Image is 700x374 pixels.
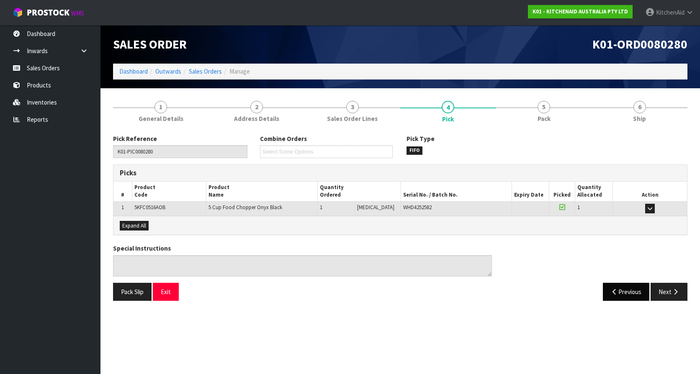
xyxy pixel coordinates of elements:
[577,204,580,211] span: 1
[442,115,454,123] span: Pick
[575,182,613,201] th: Quantity Allocated
[260,134,307,143] label: Combine Orders
[651,283,687,301] button: Next
[346,101,359,113] span: 3
[320,204,322,211] span: 1
[139,114,183,123] span: General Details
[113,283,152,301] button: Pack Slip
[553,191,571,198] span: Picked
[206,182,318,201] th: Product Name
[533,8,628,15] strong: K01 - KITCHENAID AUSTRALIA PTY LTD
[538,101,550,113] span: 5
[603,283,650,301] button: Previous
[153,283,179,301] button: Exit
[189,67,222,75] a: Sales Orders
[13,7,23,18] img: cube-alt.png
[613,182,687,201] th: Action
[122,222,146,229] span: Expand All
[113,244,171,253] label: Special Instructions
[154,101,167,113] span: 1
[120,221,149,231] button: Expand All
[442,101,454,113] span: 4
[407,134,435,143] label: Pick Type
[113,128,687,307] span: Pick
[71,9,84,17] small: WMS
[633,101,646,113] span: 6
[132,182,206,201] th: Product Code
[401,182,512,201] th: Serial No. / Batch No.
[155,67,181,75] a: Outwards
[357,204,394,211] span: [MEDICAL_DATA]
[250,101,263,113] span: 2
[121,204,124,211] span: 1
[234,114,279,123] span: Address Details
[229,67,250,75] span: Manage
[119,67,148,75] a: Dashboard
[538,114,551,123] span: Pack
[113,36,187,52] span: Sales Order
[656,8,685,16] span: KitchenAid
[407,146,422,155] span: FIFO
[134,204,165,211] span: 5KFC0516AOB
[120,169,394,177] h3: Picks
[317,182,401,201] th: Quantity Ordered
[512,182,549,201] th: Expiry Date
[327,114,378,123] span: Sales Order Lines
[633,114,646,123] span: Ship
[592,36,687,52] span: K01-ORD0080280
[208,204,282,211] span: 5 Cup Food Chopper Onyx Black
[403,204,432,211] span: WHD4252582
[27,7,69,18] span: ProStock
[113,134,157,143] label: Pick Reference
[113,182,132,201] th: #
